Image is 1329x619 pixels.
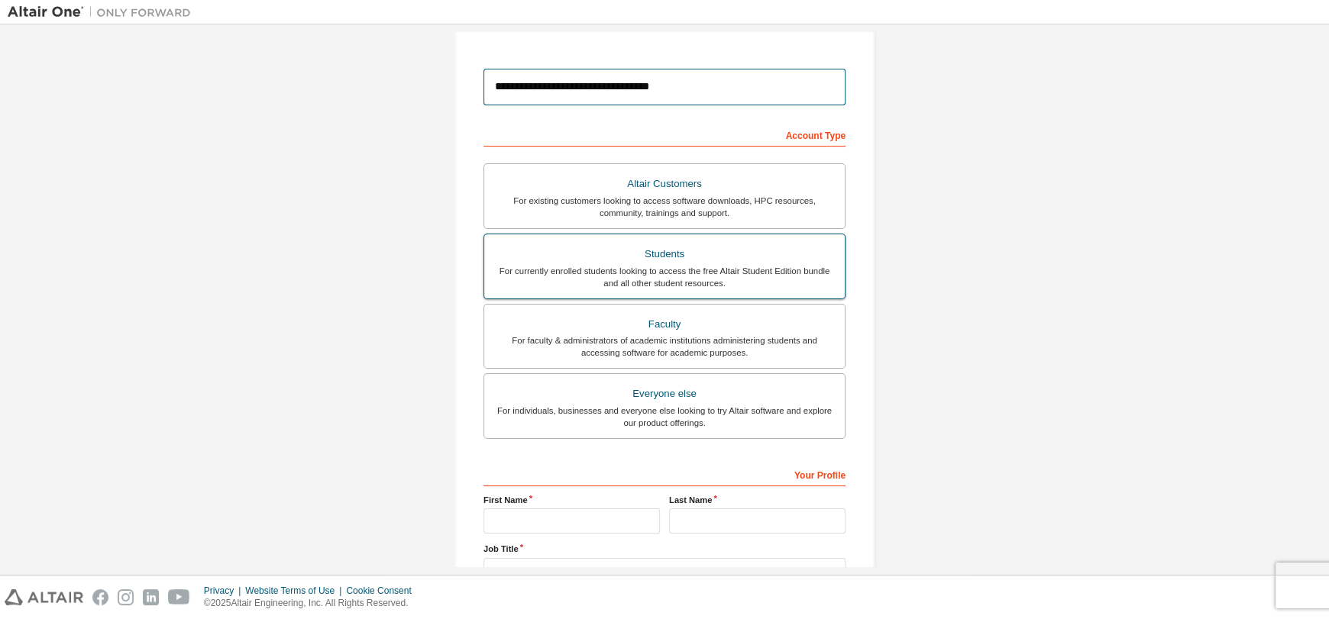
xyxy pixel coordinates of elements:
div: Account Type [483,122,846,147]
label: Job Title [483,543,846,555]
label: Last Name [669,494,846,506]
label: First Name [483,494,660,506]
div: Everyone else [493,383,836,405]
div: For faculty & administrators of academic institutions administering students and accessing softwa... [493,334,836,359]
div: Website Terms of Use [245,585,346,597]
div: For individuals, businesses and everyone else looking to try Altair software and explore our prod... [493,405,836,429]
div: Altair Customers [493,173,836,195]
img: youtube.svg [168,589,190,605]
img: altair_logo.svg [5,589,83,605]
img: instagram.svg [118,589,134,605]
div: For currently enrolled students looking to access the free Altair Student Edition bundle and all ... [493,265,836,289]
div: Faculty [493,314,836,335]
div: Students [493,243,836,265]
div: Your Profile [483,462,846,486]
div: For existing customers looking to access software downloads, HPC resources, community, trainings ... [493,195,836,219]
div: Cookie Consent [346,585,420,597]
img: Altair One [8,5,199,20]
img: facebook.svg [92,589,108,605]
img: linkedin.svg [143,589,159,605]
div: Privacy [204,585,245,597]
p: © 2025 Altair Engineering, Inc. All Rights Reserved. [204,597,421,610]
